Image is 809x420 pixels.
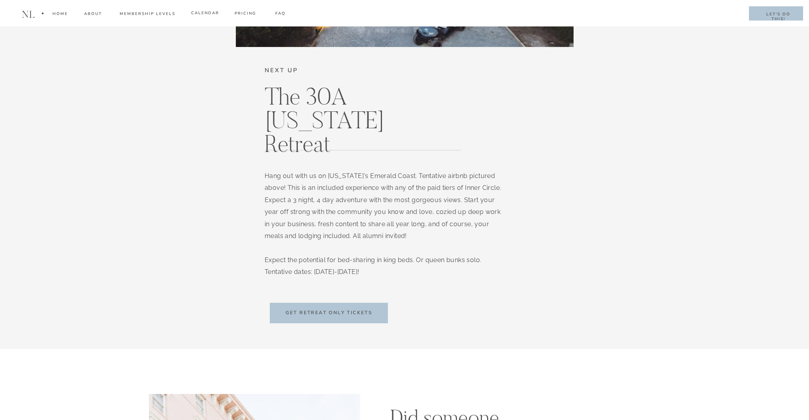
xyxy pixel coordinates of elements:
p: Hang out with us on [US_STATE]'s Emerald Coast. Tentative airbnb pictured above! This is an inclu... [265,170,502,284]
a: Let's do this! [758,12,798,17]
a: get Retreat only tickets [280,309,378,317]
a: calendar [191,10,219,17]
h1: nl [20,9,37,20]
a: membership levels [118,11,177,20]
a: FAQ [275,10,286,19]
h1: The 30A [US_STATE] Retreat [265,85,412,131]
a: pricing [231,10,259,19]
p: Next up [265,66,370,76]
a: about [84,11,102,20]
a: Home [52,11,68,20]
